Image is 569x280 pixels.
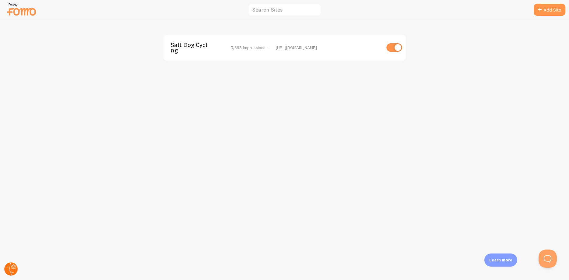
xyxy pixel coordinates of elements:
div: [URL][DOMAIN_NAME] [276,45,381,50]
iframe: Help Scout Beacon - Open [539,250,557,268]
span: Salt Dog Cycling [171,42,220,53]
div: Learn more [484,253,517,267]
img: fomo-relay-logo-orange.svg [6,2,37,17]
p: Learn more [489,257,512,263]
span: 7,698 Impressions - [231,45,269,50]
